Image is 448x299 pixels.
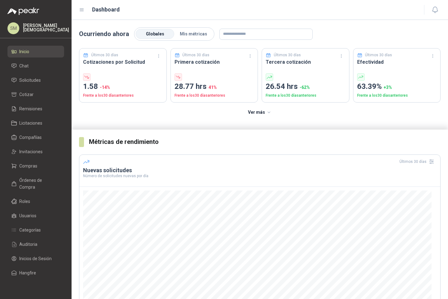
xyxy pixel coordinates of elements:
[266,93,345,99] p: Frente a los 30 días anteriores
[180,31,207,36] span: Mis métricas
[146,31,164,36] span: Globales
[19,163,37,169] span: Compras
[7,46,64,57] a: Inicio
[208,85,217,90] span: 41 %
[92,5,120,14] h1: Dashboard
[7,60,64,72] a: Chat
[7,131,64,143] a: Compañías
[7,146,64,158] a: Invitaciones
[19,62,29,69] span: Chat
[399,157,436,167] div: Últimos 30 días
[175,58,254,66] h3: Primera cotización
[23,23,69,32] p: [PERSON_NAME] [DEMOGRAPHIC_DATA]
[83,167,436,174] h3: Nuevas solicitudes
[19,177,58,191] span: Órdenes de Compra
[175,93,254,99] p: Frente a los 30 días anteriores
[19,198,30,205] span: Roles
[83,81,163,93] p: 1.58
[19,148,43,155] span: Invitaciones
[182,52,209,58] p: Últimos 30 días
[266,58,345,66] h3: Tercera cotización
[7,103,64,115] a: Remisiones
[19,91,34,98] span: Cotizar
[19,134,42,141] span: Compañías
[7,74,64,86] a: Solicitudes
[7,267,64,279] a: Hangfire
[19,48,29,55] span: Inicio
[19,227,41,233] span: Categorías
[365,52,392,58] p: Últimos 30 días
[19,241,37,248] span: Auditoria
[19,77,41,84] span: Solicitudes
[7,22,19,34] div: SM
[79,29,129,39] p: Ocurriendo ahora
[357,58,437,66] h3: Efectividad
[83,58,163,66] h3: Cotizaciones por Solicitud
[274,52,301,58] p: Últimos 30 días
[19,120,42,126] span: Licitaciones
[100,85,110,90] span: -14 %
[7,238,64,250] a: Auditoria
[7,210,64,222] a: Usuarios
[7,195,64,207] a: Roles
[7,253,64,264] a: Inicios de Sesión
[175,81,254,93] p: 28.77 hrs
[7,89,64,100] a: Cotizar
[7,160,64,172] a: Compras
[384,85,392,90] span: + 3 %
[245,106,275,119] button: Ver más
[19,212,36,219] span: Usuarios
[19,255,52,262] span: Inicios de Sesión
[83,93,163,99] p: Frente a los 30 días anteriores
[7,7,39,15] img: Logo peakr
[19,105,42,112] span: Remisiones
[7,224,64,236] a: Categorías
[300,85,310,90] span: -62 %
[266,81,345,93] p: 26.54 hrs
[7,117,64,129] a: Licitaciones
[83,174,436,178] p: Número de solicitudes nuevas por día
[19,269,36,276] span: Hangfire
[357,81,437,93] p: 63.39%
[7,174,64,193] a: Órdenes de Compra
[89,137,441,147] h3: Métricas de rendimiento
[91,52,118,58] p: Últimos 30 días
[357,93,437,99] p: Frente a los 30 días anteriores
